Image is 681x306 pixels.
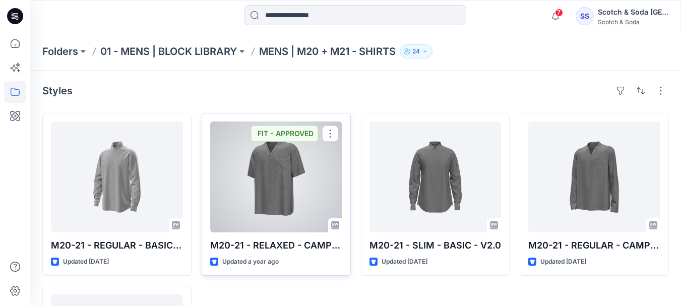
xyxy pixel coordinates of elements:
[369,121,502,232] a: M20-21 - SLIM - BASIC - V2.0
[210,121,342,232] a: M20-21 - RELAXED - CAMP - 2.0
[598,6,668,18] div: Scotch & Soda [GEOGRAPHIC_DATA]
[63,257,109,267] p: Updated [DATE]
[210,238,342,253] p: M20-21 - RELAXED - CAMP - 2.0
[42,44,78,58] a: Folders
[400,44,432,58] button: 24
[382,257,427,267] p: Updated [DATE]
[598,18,668,26] div: Scotch & Soda
[259,44,396,58] p: MENS | M20 + M21 - SHIRTS
[369,238,502,253] p: M20-21 - SLIM - BASIC - V2.0
[42,85,73,97] h4: Styles
[528,121,660,232] a: M20-21 - REGULAR - CAMP - V2.0
[555,9,563,17] span: 7
[576,7,594,25] div: SS
[51,238,183,253] p: M20-21 - REGULAR - BASIC - V2.0
[412,46,420,57] p: 24
[51,121,183,232] a: M20-21 - REGULAR - BASIC - V2.0
[100,44,237,58] a: 01 - MENS | BLOCK LIBRARY
[222,257,279,267] p: Updated a year ago
[528,238,660,253] p: M20-21 - REGULAR - CAMP - V2.0
[540,257,586,267] p: Updated [DATE]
